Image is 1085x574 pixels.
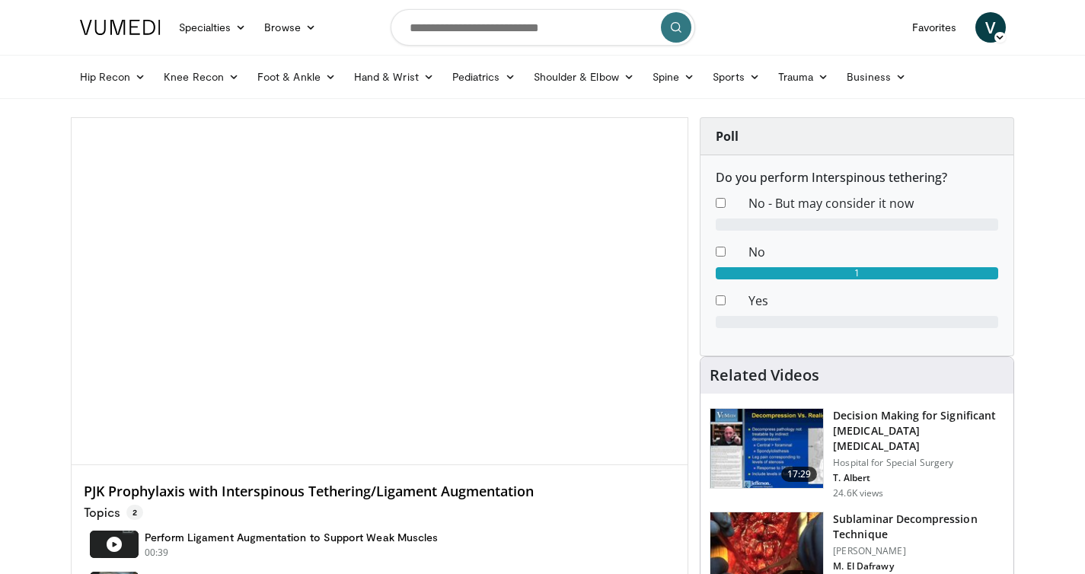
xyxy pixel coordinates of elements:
a: Favorites [903,12,966,43]
span: 17:29 [781,467,818,482]
h3: Decision Making for Significant [MEDICAL_DATA] [MEDICAL_DATA] [833,408,1004,454]
a: Trauma [769,62,838,92]
a: Business [838,62,915,92]
span: 2 [126,505,143,520]
input: Search topics, interventions [391,9,695,46]
h4: Perform Ligament Augmentation to Support Weak Muscles [145,531,439,544]
a: Sports [704,62,769,92]
a: Specialties [170,12,256,43]
dd: Yes [737,292,1010,310]
a: Hand & Wrist [345,62,443,92]
p: 24.6K views [833,487,883,499]
a: Hip Recon [71,62,155,92]
a: Foot & Ankle [248,62,345,92]
p: [PERSON_NAME] [833,545,1004,557]
strong: Poll [716,128,739,145]
h4: PJK Prophylaxis with Interspinous Tethering/Ligament Augmentation [84,483,676,500]
p: 00:39 [145,546,169,560]
h3: Sublaminar Decompression Technique [833,512,1004,542]
p: Topics [84,505,143,520]
a: Spine [643,62,704,92]
a: 17:29 Decision Making for Significant [MEDICAL_DATA] [MEDICAL_DATA] Hospital for Special Surgery ... [710,408,1004,499]
div: 1 [716,267,998,279]
h4: Related Videos [710,366,819,384]
a: Knee Recon [155,62,248,92]
p: Hospital for Special Surgery [833,457,1004,469]
img: VuMedi Logo [80,20,161,35]
img: 316497_0000_1.png.150x105_q85_crop-smart_upscale.jpg [710,409,823,488]
a: Pediatrics [443,62,525,92]
a: Shoulder & Elbow [525,62,643,92]
a: Browse [255,12,325,43]
h6: Do you perform Interspinous tethering? [716,171,998,185]
a: V [975,12,1006,43]
dd: No - But may consider it now [737,194,1010,212]
dd: No [737,243,1010,261]
p: T. Albert [833,472,1004,484]
p: M. El Dafrawy [833,560,1004,572]
video-js: Video Player [72,118,688,465]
